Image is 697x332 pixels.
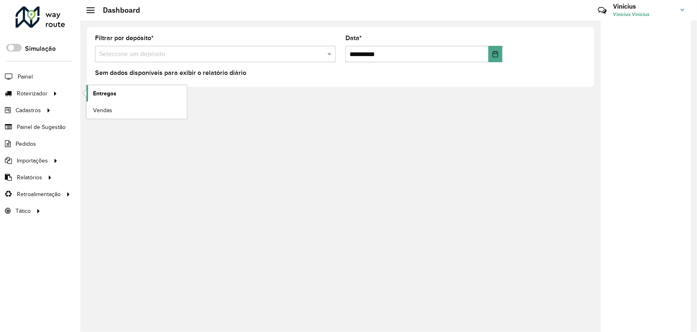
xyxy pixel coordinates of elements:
[95,33,154,43] label: Filtrar por depósito
[25,44,56,54] label: Simulação
[93,106,112,115] span: Vendas
[17,173,42,182] span: Relatórios
[488,46,502,62] button: Choose Date
[95,6,140,15] h2: Dashboard
[86,85,187,102] a: Entregas
[593,2,611,19] a: Contato Rápido
[95,68,246,78] label: Sem dados disponíveis para exibir o relatório diário
[613,2,674,10] h3: Vinicius
[16,207,31,215] span: Tático
[16,140,36,148] span: Pedidos
[86,102,187,118] a: Vendas
[17,190,61,199] span: Retroalimentação
[16,106,41,115] span: Cadastros
[93,89,116,98] span: Entregas
[345,33,362,43] label: Data
[17,156,48,165] span: Importações
[613,11,674,18] span: Vinicius Vinicius
[17,89,48,98] span: Roteirizador
[17,123,66,131] span: Painel de Sugestão
[18,72,33,81] span: Painel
